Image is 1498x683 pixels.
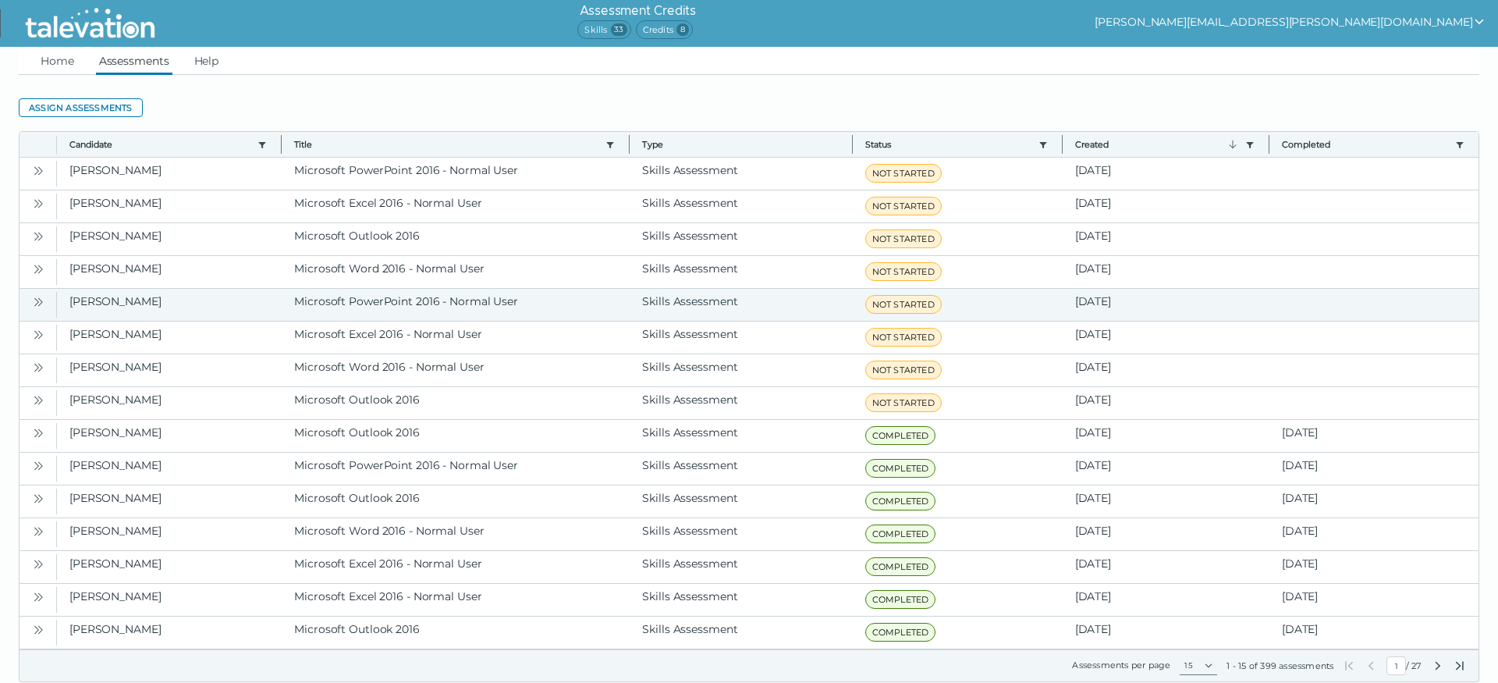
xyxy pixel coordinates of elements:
[1269,420,1478,452] clr-dg-cell: [DATE]
[282,617,630,649] clr-dg-cell: Microsoft Outlook 2016
[642,138,839,151] span: Type
[282,354,630,386] clr-dg-cell: Microsoft Word 2016 - Normal User
[32,361,44,374] cds-icon: Open
[282,486,630,518] clr-dg-cell: Microsoft Outlook 2016
[282,256,630,288] clr-dg-cell: Microsoft Word 2016 - Normal User
[1063,158,1269,190] clr-dg-cell: [DATE]
[29,423,48,442] button: Open
[32,296,44,308] cds-icon: Open
[630,518,852,550] clr-dg-cell: Skills Assessment
[630,551,852,583] clr-dg-cell: Skills Assessment
[1269,453,1478,485] clr-dg-cell: [DATE]
[29,226,48,245] button: Open
[32,329,44,341] cds-icon: Open
[1432,660,1444,672] button: Next Page
[1095,12,1486,31] button: show user actions
[282,453,630,485] clr-dg-cell: Microsoft PowerPoint 2016 - Normal User
[19,4,162,43] img: Talevation_Logo_Transparent_white.png
[1063,289,1269,321] clr-dg-cell: [DATE]
[282,584,630,616] clr-dg-cell: Microsoft Excel 2016 - Normal User
[32,165,44,177] cds-icon: Open
[282,223,630,255] clr-dg-cell: Microsoft Outlook 2016
[282,158,630,190] clr-dg-cell: Microsoft PowerPoint 2016 - Normal User
[630,486,852,518] clr-dg-cell: Skills Assessment
[676,23,689,36] span: 8
[1454,660,1466,672] button: Last Page
[865,393,942,412] span: NOT STARTED
[630,584,852,616] clr-dg-cell: Skills Assessment
[32,263,44,276] cds-icon: Open
[630,453,852,485] clr-dg-cell: Skills Assessment
[282,420,630,452] clr-dg-cell: Microsoft Outlook 2016
[294,138,599,151] button: Title
[865,262,942,281] span: NOT STARTED
[1063,387,1269,419] clr-dg-cell: [DATE]
[1063,518,1269,550] clr-dg-cell: [DATE]
[1063,256,1269,288] clr-dg-cell: [DATE]
[847,127,857,161] button: Column resize handle
[29,259,48,278] button: Open
[1269,486,1478,518] clr-dg-cell: [DATE]
[29,161,48,180] button: Open
[630,289,852,321] clr-dg-cell: Skills Assessment
[282,289,630,321] clr-dg-cell: Microsoft PowerPoint 2016 - Normal User
[57,158,282,190] clr-dg-cell: [PERSON_NAME]
[611,23,627,36] span: 33
[32,493,44,505] cds-icon: Open
[29,292,48,311] button: Open
[865,197,942,215] span: NOT STARTED
[282,190,630,222] clr-dg-cell: Microsoft Excel 2016 - Normal User
[865,229,942,248] span: NOT STARTED
[1269,617,1478,649] clr-dg-cell: [DATE]
[577,2,698,20] h6: Assessment Credits
[865,164,942,183] span: NOT STARTED
[57,420,282,452] clr-dg-cell: [PERSON_NAME]
[32,197,44,210] cds-icon: Open
[865,590,936,609] span: COMPLETED
[19,98,143,117] button: Assign assessments
[630,420,852,452] clr-dg-cell: Skills Assessment
[865,492,936,510] span: COMPLETED
[29,489,48,507] button: Open
[29,554,48,573] button: Open
[57,289,282,321] clr-dg-cell: [PERSON_NAME]
[57,322,282,354] clr-dg-cell: [PERSON_NAME]
[57,617,282,649] clr-dg-cell: [PERSON_NAME]
[1365,660,1377,672] button: Previous Page
[57,190,282,222] clr-dg-cell: [PERSON_NAME]
[1063,190,1269,222] clr-dg-cell: [DATE]
[282,551,630,583] clr-dg-cell: Microsoft Excel 2016 - Normal User
[865,328,942,347] span: NOT STARTED
[630,256,852,288] clr-dg-cell: Skills Assessment
[1063,617,1269,649] clr-dg-cell: [DATE]
[1269,584,1478,616] clr-dg-cell: [DATE]
[1072,660,1170,671] label: Assessments per page
[37,47,77,75] a: Home
[29,390,48,409] button: Open
[865,459,936,478] span: COMPLETED
[1343,660,1355,672] button: First Page
[1269,551,1478,583] clr-dg-cell: [DATE]
[32,230,44,243] cds-icon: Open
[865,623,936,642] span: COMPLETED
[57,387,282,419] clr-dg-cell: [PERSON_NAME]
[57,486,282,518] clr-dg-cell: [PERSON_NAME]
[630,190,852,222] clr-dg-cell: Skills Assessment
[1410,660,1422,672] span: Total Pages
[29,620,48,639] button: Open
[32,591,44,603] cds-icon: Open
[1063,453,1269,485] clr-dg-cell: [DATE]
[191,47,222,75] a: Help
[1063,354,1269,386] clr-dg-cell: [DATE]
[276,127,286,161] button: Column resize handle
[1063,223,1269,255] clr-dg-cell: [DATE]
[630,387,852,419] clr-dg-cell: Skills Assessment
[57,256,282,288] clr-dg-cell: [PERSON_NAME]
[577,20,630,39] span: Skills
[1063,420,1269,452] clr-dg-cell: [DATE]
[1063,551,1269,583] clr-dg-cell: [DATE]
[32,394,44,407] cds-icon: Open
[32,460,44,472] cds-icon: Open
[865,295,942,314] span: NOT STARTED
[865,426,936,445] span: COMPLETED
